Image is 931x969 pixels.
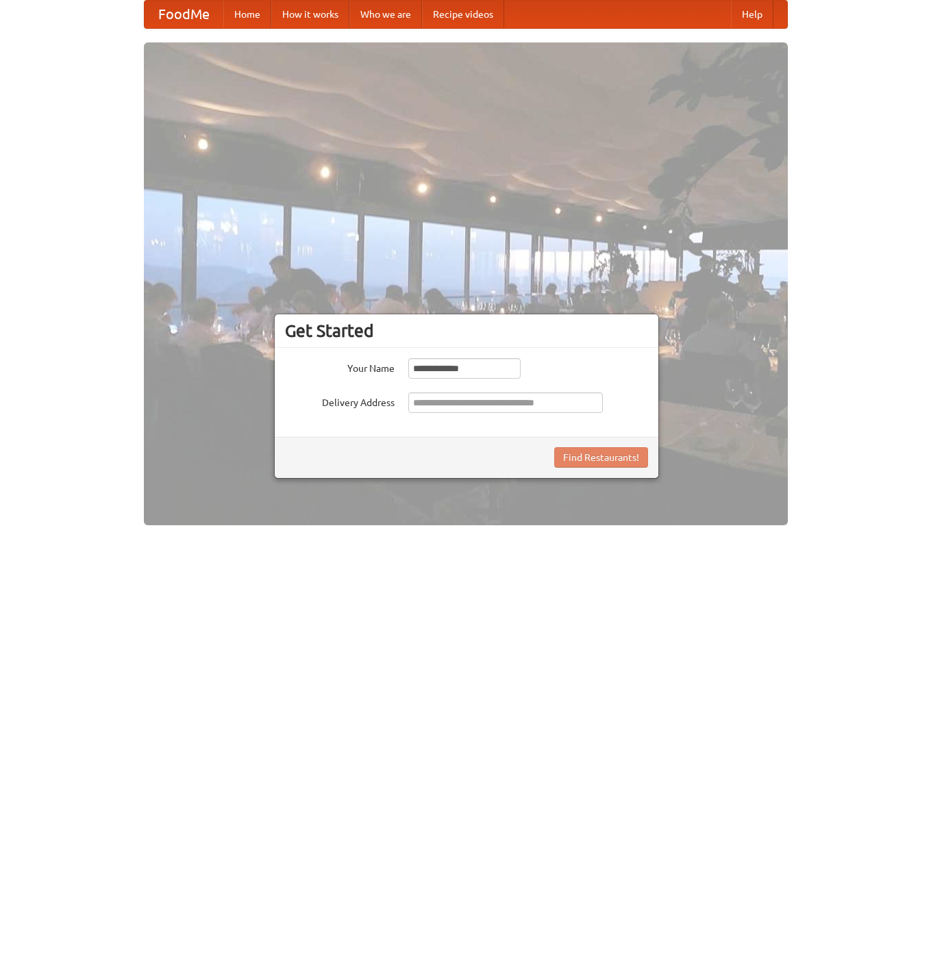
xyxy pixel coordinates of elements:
[285,392,395,410] label: Delivery Address
[145,1,223,28] a: FoodMe
[271,1,349,28] a: How it works
[422,1,504,28] a: Recipe videos
[554,447,648,468] button: Find Restaurants!
[349,1,422,28] a: Who we are
[223,1,271,28] a: Home
[285,320,648,341] h3: Get Started
[285,358,395,375] label: Your Name
[731,1,773,28] a: Help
